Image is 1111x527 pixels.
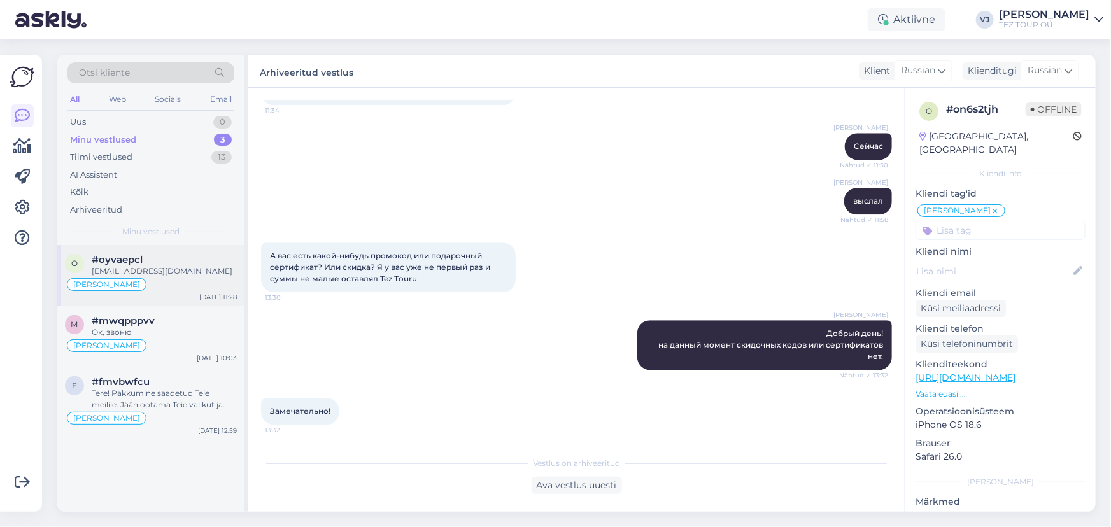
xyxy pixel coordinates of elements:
div: Arhiveeritud [70,204,122,216]
span: Vestlus on arhiveeritud [533,458,620,469]
div: 13 [211,151,232,164]
span: Minu vestlused [122,226,180,237]
div: Email [208,91,234,108]
div: # on6s2tjh [946,102,1026,117]
img: Askly Logo [10,65,34,89]
div: 0 [213,116,232,129]
div: Socials [152,91,183,108]
span: [PERSON_NAME] [924,207,991,214]
span: m [71,320,78,329]
p: Operatsioonisüsteem [916,405,1086,418]
div: [DATE] 10:03 [197,353,237,363]
div: [PERSON_NAME] [916,476,1086,488]
span: Сейчас [854,141,883,151]
span: [PERSON_NAME] [833,310,888,320]
p: Klienditeekond [916,358,1086,371]
label: Arhiveeritud vestlus [260,62,353,80]
div: [EMAIL_ADDRESS][DOMAIN_NAME] [92,265,237,277]
div: Ava vestlus uuesti [532,477,622,494]
span: 13:30 [265,293,313,302]
p: Märkmed [916,495,1086,509]
div: Kliendi info [916,168,1086,179]
span: Russian [1028,64,1062,78]
span: 11:34 [265,106,313,115]
span: А вас есть какой-нибудь промокод или подарочный сертификат? Или скидка? Я у вас уже не первый раз... [270,251,492,283]
span: Nähtud ✓ 13:32 [839,370,888,380]
p: Safari 26.0 [916,450,1086,463]
div: Aktiivne [868,8,945,31]
span: Nähtud ✓ 11:50 [840,160,888,170]
span: [PERSON_NAME] [833,178,888,187]
span: [PERSON_NAME] [73,342,140,349]
span: 13:32 [265,425,313,435]
div: Küsi meiliaadressi [916,300,1006,317]
span: Otsi kliente [79,66,130,80]
div: [DATE] 11:28 [199,292,237,302]
div: VJ [976,11,994,29]
div: All [67,91,82,108]
p: iPhone OS 18.6 [916,418,1086,432]
span: Russian [901,64,935,78]
div: Küsi telefoninumbrit [916,335,1018,353]
div: AI Assistent [70,169,117,181]
p: Kliendi telefon [916,322,1086,335]
div: Kõik [70,186,88,199]
div: Tiimi vestlused [70,151,132,164]
div: Minu vestlused [70,134,136,146]
span: Замечательно! [270,406,330,416]
span: #mwqpppvv [92,315,155,327]
span: o [926,106,932,116]
input: Lisa tag [916,221,1086,240]
p: Kliendi nimi [916,245,1086,258]
p: Kliendi tag'id [916,187,1086,200]
p: Vaata edasi ... [916,388,1086,400]
div: [DATE] 12:59 [198,426,237,435]
p: Brauser [916,437,1086,450]
span: Добрый день! на данный момент скидочных кодов или сертификатов нет. [658,328,885,361]
span: Offline [1026,102,1082,116]
input: Lisa nimi [916,264,1071,278]
div: Klienditugi [963,64,1017,78]
div: Tere! Pakkumine saadetud Teie meilile. Jään ootama Teie valikut ja broneerimissoovi andmetega. [92,388,237,411]
div: Web [106,91,129,108]
span: [PERSON_NAME] [73,281,140,288]
div: Ок, звоню [92,327,237,338]
div: 3 [214,134,232,146]
div: Uus [70,116,86,129]
span: o [71,258,78,268]
span: Nähtud ✓ 11:58 [840,215,888,225]
a: [PERSON_NAME]TEZ TOUR OÜ [999,10,1103,30]
a: [URL][DOMAIN_NAME] [916,372,1015,383]
span: #fmvbwfcu [92,376,150,388]
span: [PERSON_NAME] [73,414,140,422]
span: f [72,381,77,390]
div: Klient [859,64,890,78]
p: Kliendi email [916,286,1086,300]
div: TEZ TOUR OÜ [999,20,1089,30]
span: [PERSON_NAME] [833,123,888,132]
span: выслал [853,196,883,206]
div: [GEOGRAPHIC_DATA], [GEOGRAPHIC_DATA] [919,130,1073,157]
span: #oyvaepcl [92,254,143,265]
div: [PERSON_NAME] [999,10,1089,20]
